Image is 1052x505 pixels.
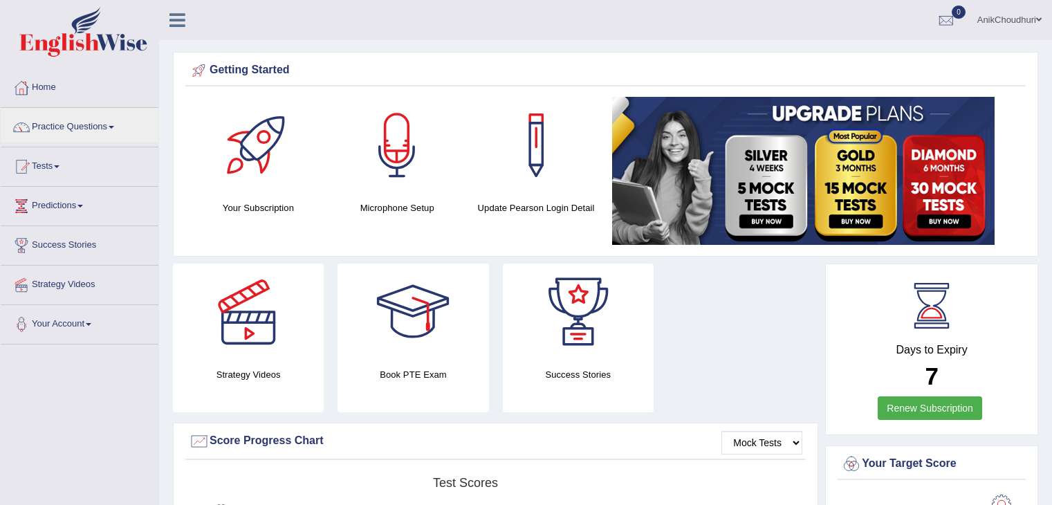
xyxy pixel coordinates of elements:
[612,97,995,245] img: small5.jpg
[878,396,982,420] a: Renew Subscription
[474,201,599,215] h4: Update Pearson Login Detail
[1,187,158,221] a: Predictions
[1,266,158,300] a: Strategy Videos
[1,226,158,261] a: Success Stories
[433,476,498,490] tspan: Test scores
[1,68,158,103] a: Home
[1,108,158,143] a: Practice Questions
[925,362,938,389] b: 7
[841,454,1022,475] div: Your Target Score
[503,367,654,382] h4: Success Stories
[335,201,460,215] h4: Microphone Setup
[189,431,802,452] div: Score Progress Chart
[173,367,324,382] h4: Strategy Videos
[1,147,158,182] a: Tests
[338,367,488,382] h4: Book PTE Exam
[1,305,158,340] a: Your Account
[196,201,321,215] h4: Your Subscription
[841,344,1022,356] h4: Days to Expiry
[189,60,1022,81] div: Getting Started
[952,6,966,19] span: 0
